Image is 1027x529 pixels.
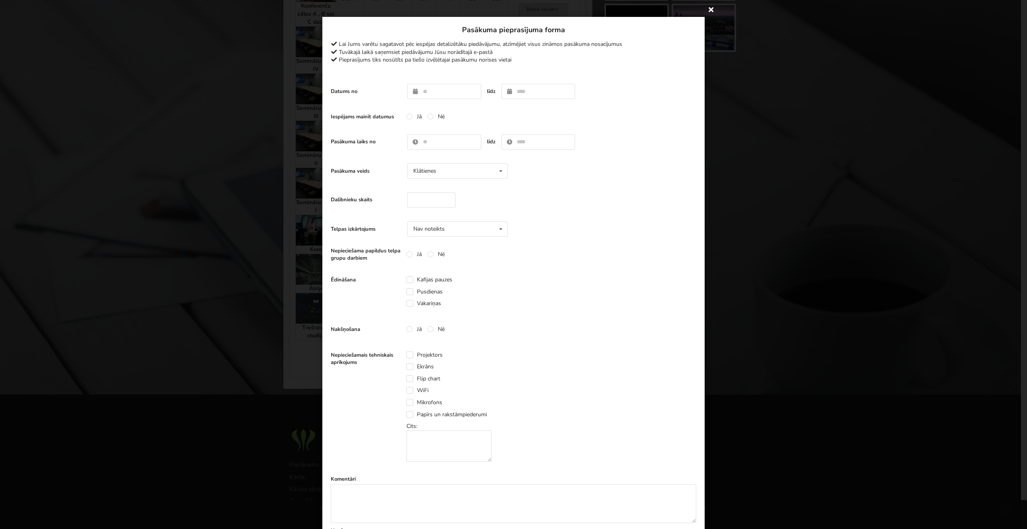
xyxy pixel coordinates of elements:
div: Tuvākajā laikā saņemsiet piedāvājumu Jūsu norādītajā e-pastā [331,48,696,56]
label: Kafijas pauzes [406,276,452,283]
label: Nakšņošana [331,326,401,333]
label: Telpas izkārtojums [331,225,401,233]
label: Pasākuma veids [331,167,401,175]
label: Datums no [331,88,401,95]
div: Cits: [406,422,497,462]
label: līdz [487,138,495,145]
label: Dalībnieku skaits [331,196,401,203]
label: līdz [487,88,495,95]
div: Pieprasījums tiks nosūtīts pa tiešo izvēlētajai pasākumu norises vietai [331,56,696,64]
label: Flip chart [406,375,440,382]
label: Pasākuma laiks no [331,138,401,145]
div: Klātienes [413,168,436,174]
div: Nav noteikts [413,226,445,232]
label: Jā [406,113,422,120]
label: WiFi [406,387,429,394]
label: Mikrofons [406,399,442,406]
label: Pusdienas [406,288,443,295]
label: Jā [406,326,422,333]
label: Komentāri [331,475,696,483]
h3: Pasākuma pieprasījuma forma [331,25,696,35]
label: Ekrāns [406,363,434,370]
label: Nē [427,251,445,258]
label: Jā [406,251,422,258]
label: Projektors [406,351,443,358]
label: Ēdināšana [331,276,401,283]
label: Nē [427,113,445,120]
label: Vakariņas [406,300,441,307]
label: Nepieciešamais tehniskais aprīkojums [331,351,401,366]
label: Nē [427,326,445,333]
label: Nepieciešama papildus telpa grupu darbiem [331,247,401,262]
label: Papīrs un rakstāmpiederumi [406,411,487,418]
div: Lai Jums varētu sagatavot pēc iespējas detalizētāku piedāvājumu, atzīmējiet visus zināmos pasākum... [331,40,696,48]
label: Iespējams mainīt datumus [331,113,401,120]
